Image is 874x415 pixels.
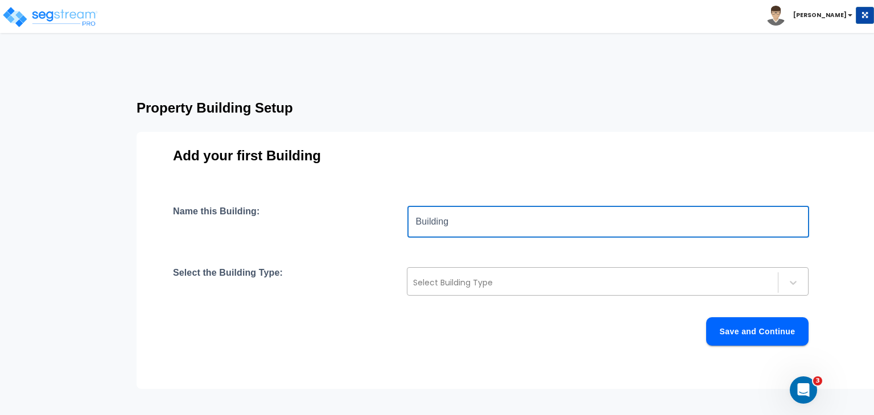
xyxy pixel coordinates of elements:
[813,376,822,385] span: 3
[2,6,98,28] img: logo_pro_r.png
[793,11,847,19] b: [PERSON_NAME]
[766,6,786,26] img: avatar.png
[407,206,809,238] input: Building Name
[706,317,809,346] button: Save and Continue
[173,206,259,238] h4: Name this Building:
[790,376,817,404] iframe: Intercom live chat
[173,148,843,164] h3: Add your first Building
[173,267,283,296] h4: Select the Building Type:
